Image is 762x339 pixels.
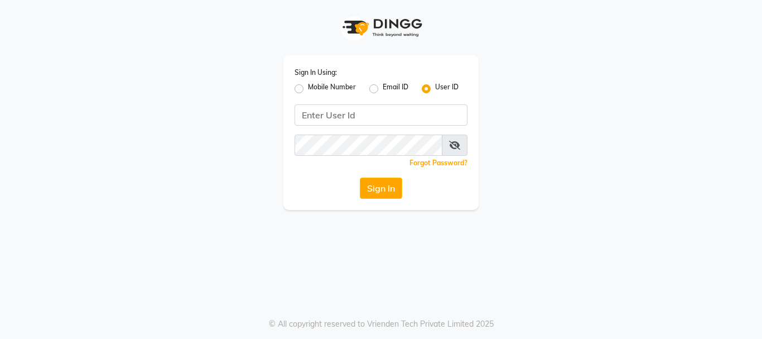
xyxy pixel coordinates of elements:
[383,82,408,96] label: Email ID
[308,82,356,96] label: Mobile Number
[295,104,467,126] input: Username
[336,11,426,44] img: logo1.svg
[360,178,402,199] button: Sign In
[295,135,442,156] input: Username
[295,68,337,78] label: Sign In Using:
[435,82,459,96] label: User ID
[409,159,467,167] a: Forgot Password?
